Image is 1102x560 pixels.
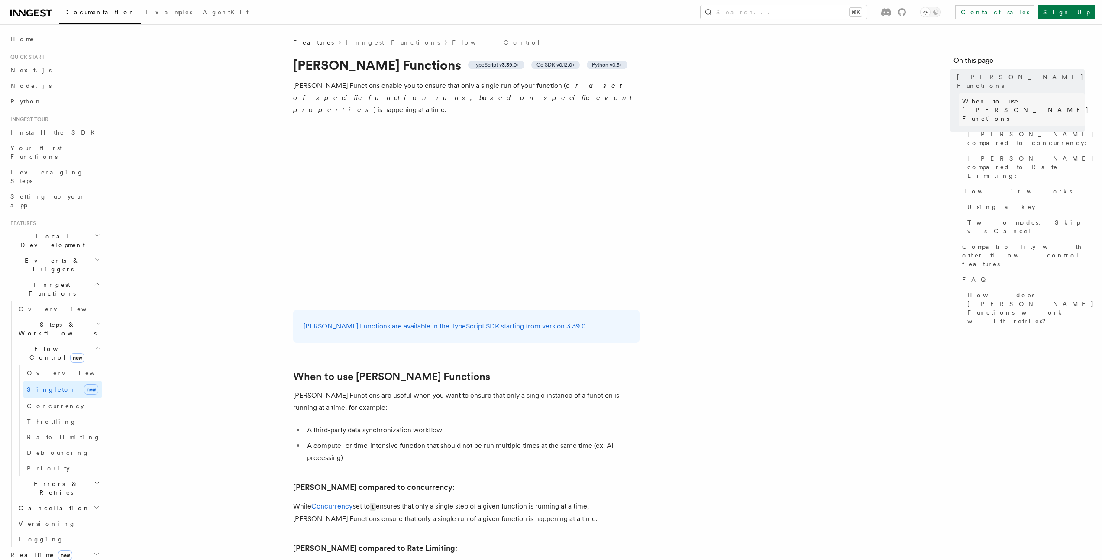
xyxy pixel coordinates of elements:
a: Compatibility with other flow control features [959,239,1085,272]
a: Logging [15,531,102,547]
span: AgentKit [203,9,249,16]
span: Overview [27,370,116,377]
span: Concurrency [27,402,84,409]
span: Two modes: Skip vs Cancel [967,218,1085,235]
a: Examples [141,3,197,23]
a: Flow Control [452,38,541,47]
a: [PERSON_NAME] Functions [953,69,1085,93]
button: Toggle dark mode [920,7,941,17]
span: Throttling [27,418,77,425]
span: Realtime [7,550,72,559]
span: [PERSON_NAME] Functions [957,73,1085,90]
span: Home [10,35,35,43]
span: new [70,353,84,363]
a: AgentKit [197,3,254,23]
span: Flow Control [15,344,95,362]
span: Features [293,38,334,47]
span: Leveraging Steps [10,169,84,184]
a: Concurrency [23,398,102,414]
a: Concurrency [311,502,353,510]
span: Install the SDK [10,129,100,136]
span: Python [10,98,42,105]
span: FAQ [962,275,990,284]
a: Sign Up [1038,5,1095,19]
a: Throttling [23,414,102,429]
span: Rate limiting [27,434,100,441]
p: While set to ensures that only a single step of a given function is running at a time, [PERSON_NA... [293,500,640,525]
span: Steps & Workflows [15,320,97,338]
a: Contact sales [955,5,1034,19]
h4: On this page [953,55,1085,69]
span: TypeScript v3.39.0+ [473,61,519,68]
span: Examples [146,9,192,16]
span: [PERSON_NAME] compared to Rate Limiting: [967,154,1094,180]
button: Search...⌘K [701,5,867,19]
a: Overview [23,365,102,381]
a: Debouncing [23,445,102,460]
p: [PERSON_NAME] Functions are useful when you want to ensure that only a single instance of a funct... [293,389,640,414]
span: When to use [PERSON_NAME] Functions [962,97,1089,123]
div: Inngest Functions [7,301,102,547]
p: [PERSON_NAME] Functions are available in the TypeScript SDK starting from version 3.39.0. [304,320,629,332]
kbd: ⌘K [850,8,862,16]
span: Versioning [19,520,76,527]
span: Logging [19,536,64,543]
a: Your first Functions [7,140,102,164]
img: Singleton Functions only process one run at a time. [293,126,640,299]
a: Two modes: Skip vs Cancel [964,215,1085,239]
span: Compatibility with other flow control features [962,242,1085,268]
a: Inngest Functions [346,38,440,47]
span: Python v0.5+ [592,61,622,68]
span: Events & Triggers [7,256,94,274]
span: new [58,550,72,560]
a: Overview [15,301,102,317]
code: 1 [370,503,376,511]
span: Singleton [27,386,76,393]
span: Features [7,220,36,227]
a: [PERSON_NAME] compared to concurrency: [293,481,455,493]
a: Documentation [59,3,141,24]
button: Events & Triggers [7,253,102,277]
li: A compute- or time-intensive function that should not be run multiple times at the same time (ex:... [304,440,640,464]
span: Cancellation [15,504,90,512]
button: Inngest Functions [7,277,102,301]
button: Local Development [7,229,102,253]
a: Node.js [7,78,102,93]
a: When to use [PERSON_NAME] Functions [293,370,490,383]
a: Singletonnew [23,381,102,398]
button: Cancellation [15,500,102,516]
span: Quick start [7,54,45,61]
span: Go SDK v0.12.0+ [536,61,575,68]
span: Your first Functions [10,145,62,160]
a: Next.js [7,62,102,78]
span: Documentation [64,9,136,16]
a: How does [PERSON_NAME] Functions work with retries? [964,287,1085,329]
p: [PERSON_NAME] Functions enable you to ensure that only a single run of your function ( ) is happe... [293,80,640,116]
a: When to use [PERSON_NAME] Functions [959,93,1085,126]
span: new [84,384,98,395]
a: How it works [959,183,1085,199]
span: Inngest Functions [7,280,94,298]
span: Errors & Retries [15,480,94,497]
div: Flow Controlnew [15,365,102,476]
span: Debouncing [27,449,89,456]
a: [PERSON_NAME] compared to Rate Limiting: [964,151,1085,183]
button: Steps & Workflows [15,317,102,341]
a: Python [7,93,102,109]
span: Node.js [10,82,52,89]
a: Setting up your app [7,189,102,213]
a: Versioning [15,516,102,531]
span: Setting up your app [10,193,85,209]
span: Using a key [967,203,1035,211]
a: Home [7,31,102,47]
a: Priority [23,460,102,476]
span: Overview [19,306,108,312]
span: Inngest tour [7,116,48,123]
span: How it works [962,187,1072,196]
a: Leveraging Steps [7,164,102,189]
span: Local Development [7,232,94,249]
button: Errors & Retries [15,476,102,500]
h1: [PERSON_NAME] Functions [293,57,640,73]
a: [PERSON_NAME] compared to concurrency: [964,126,1085,151]
em: or a set of specific function runs, based on specific event properties [293,81,636,114]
